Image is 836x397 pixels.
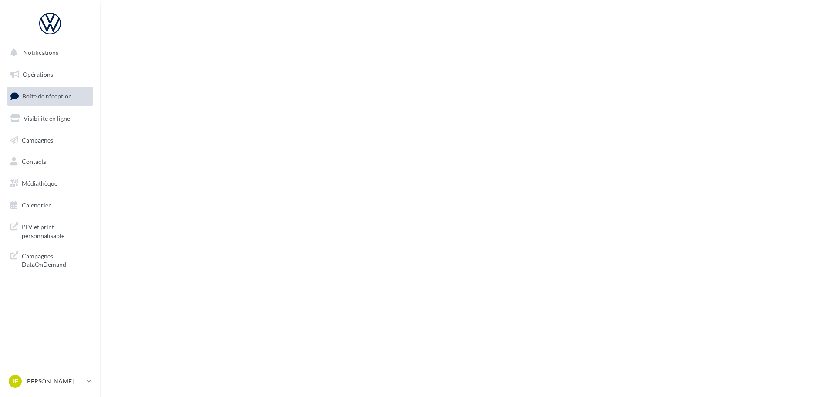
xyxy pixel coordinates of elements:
[12,377,18,386] span: JF
[22,221,90,240] span: PLV et print personnalisable
[22,201,51,209] span: Calendrier
[24,115,70,122] span: Visibilité en ligne
[25,377,83,386] p: [PERSON_NAME]
[5,196,95,214] a: Calendrier
[5,247,95,272] a: Campagnes DataOnDemand
[5,217,95,243] a: PLV et print personnalisable
[5,109,95,128] a: Visibilité en ligne
[23,71,53,78] span: Opérations
[5,87,95,105] a: Boîte de réception
[22,92,72,100] span: Boîte de réception
[23,49,58,56] span: Notifications
[22,250,90,269] span: Campagnes DataOnDemand
[5,153,95,171] a: Contacts
[5,44,91,62] button: Notifications
[5,174,95,193] a: Médiathèque
[22,158,46,165] span: Contacts
[5,65,95,84] a: Opérations
[5,131,95,149] a: Campagnes
[22,136,53,143] span: Campagnes
[7,373,93,390] a: JF [PERSON_NAME]
[22,180,57,187] span: Médiathèque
